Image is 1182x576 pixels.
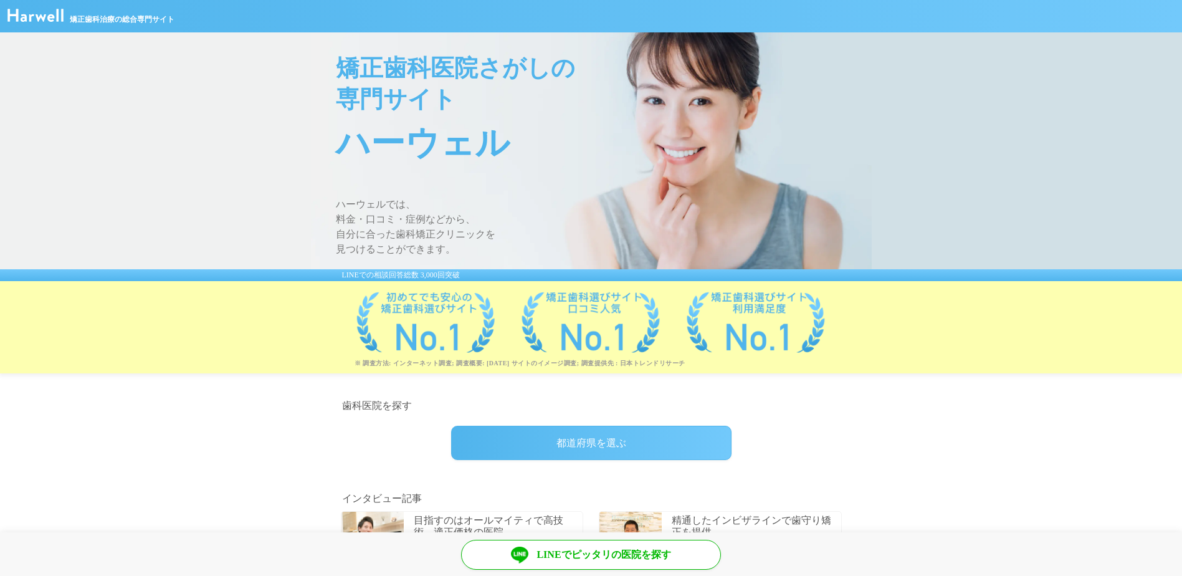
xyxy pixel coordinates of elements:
h2: 歯科医院を探す [342,398,841,413]
a: 歯科医師_小池陵馬理事長_説明中(サムネイル用)目指すのはオールマイティで高技術、適正価格の医院名駅アール歯科・矯正歯科[PERSON_NAME]理事長 [335,505,590,575]
a: LINEでピッタリの医院を探す [461,540,721,570]
span: ハーウェル [336,115,872,172]
span: 専門サイト [336,84,872,115]
div: 都道府県を選ぶ [451,426,732,460]
span: 料金・口コミ・症例などから、 [336,212,872,227]
span: ハーウェルでは、 [336,197,872,212]
img: 歯科医師_小池陵馬理事長_説明中(サムネイル用) [341,512,404,568]
p: ※ 調査方法: インターネット調査; 調査概要: [DATE] サイトのイメージ調査; 調査提供先 : 日本トレンドリサーチ [355,359,872,367]
p: 精通したインビザラインで歯守り矯正を提供 [672,514,838,538]
h2: インタビュー記事 [342,491,841,506]
span: 見つけることができます。 [336,242,872,257]
div: LINEでの相談回答総数 3,000回突破 [311,269,872,281]
span: 矯正歯科治療の総合専門サイト [70,14,174,25]
a: ハーウェル [7,13,64,24]
span: 自分に合った歯科矯正クリニックを [336,227,872,242]
span: 矯正歯科医院さがしの [336,52,872,84]
p: 目指すのはオールマイティで高技術、適正価格の医院 [414,514,580,538]
img: ハーウェル [7,9,64,22]
a: 歯科医師_神谷規明先生_ロゴ前精通したインビザラインで歯守り矯正を提供池袋歯並び矯正歯科・[PERSON_NAME][PERSON_NAME] 代表 [593,505,848,575]
img: 歯科医師_神谷規明先生_ロゴ前 [599,512,662,568]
